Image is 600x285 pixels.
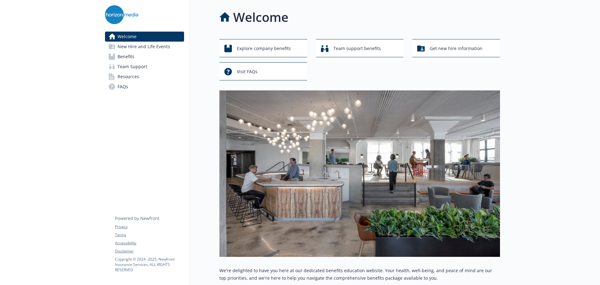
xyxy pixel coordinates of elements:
[316,39,404,57] button: Team support benefits
[105,42,184,52] a: New Hire and Life Events
[412,39,500,57] button: Get new hire information
[117,32,137,42] span: Welcome
[115,248,184,254] a: Disclaimer
[219,39,307,57] button: Explore company benefits
[115,224,184,230] a: Privacy
[105,52,184,62] a: Benefits
[430,43,482,54] span: Get new hire information
[105,32,184,42] a: Welcome
[333,43,381,54] span: Team support benefits
[117,42,170,52] span: New Hire and Life Events
[219,267,500,282] p: We're delighted to have you here at our dedicated benefits education website. Your health, well-b...
[117,72,139,82] span: Resources
[237,43,291,54] span: Explore company benefits
[233,8,288,27] h1: Welcome
[219,90,500,257] img: overview page banner
[237,66,257,78] span: Visit FAQs
[115,240,184,246] a: Accessibility
[115,232,184,238] a: Terms
[219,62,307,80] button: Visit FAQs
[105,82,184,92] a: FAQs
[105,62,184,72] a: Team Support
[117,82,128,92] span: FAQs
[105,72,184,82] a: Resources
[117,62,147,72] span: Team Support
[117,52,134,62] span: Benefits
[115,257,184,272] p: Copyright © 2024 - 2025 , Newfront Insurance Services, ALL RIGHTS RESERVED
